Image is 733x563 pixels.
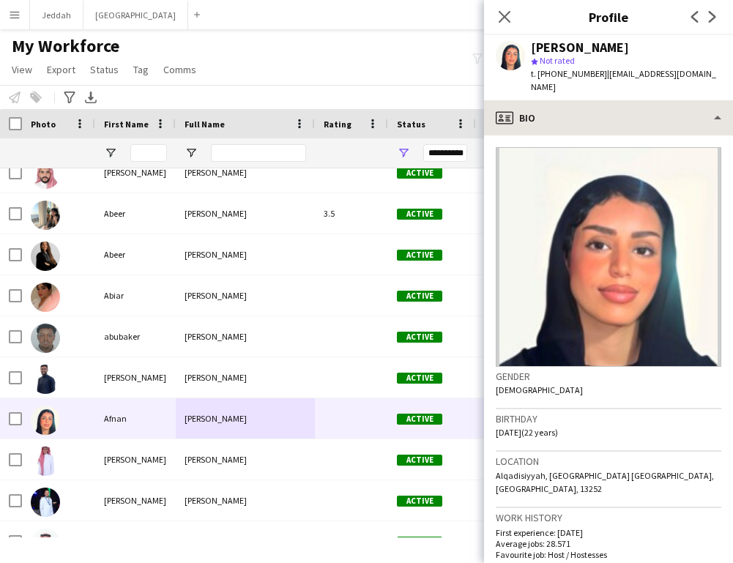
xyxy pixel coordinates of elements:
[84,60,124,79] a: Status
[31,365,60,394] img: Adnan Jabr
[12,63,32,76] span: View
[496,427,558,438] span: [DATE] (22 years)
[61,89,78,106] app-action-btn: Advanced filters
[397,168,442,179] span: Active
[476,193,564,234] div: Tabuk
[496,455,721,468] h3: Location
[82,89,100,106] app-action-btn: Export XLSX
[484,100,733,135] div: Bio
[130,144,167,162] input: First Name Filter Input
[185,119,225,130] span: Full Name
[397,496,442,507] span: Active
[496,370,721,383] h3: Gender
[476,439,564,480] div: [GEOGRAPHIC_DATA]
[476,521,564,562] div: Jeddah
[104,119,149,130] span: First Name
[185,167,247,178] span: [PERSON_NAME]
[185,413,247,424] span: [PERSON_NAME]
[185,146,198,160] button: Open Filter Menu
[496,384,583,395] span: [DEMOGRAPHIC_DATA]
[31,488,60,517] img: Ahmed Aldayri
[496,549,721,560] p: Favourite job: Host / Hostesses
[95,316,176,357] div: abubaker
[324,119,351,130] span: Rating
[95,398,176,439] div: Afnan
[476,234,564,275] div: [GEOGRAPHIC_DATA]
[127,60,155,79] a: Tag
[397,146,410,160] button: Open Filter Menu
[476,480,564,521] div: Jeddah
[31,242,60,271] img: Abeer Alsayed
[157,60,202,79] a: Comms
[31,447,60,476] img: Ahmed Abuhlayel
[397,455,442,466] span: Active
[540,55,575,66] span: Not rated
[90,63,119,76] span: Status
[496,511,721,524] h3: Work history
[476,275,564,316] div: [GEOGRAPHIC_DATA]
[315,193,388,234] div: 3.5
[95,439,176,480] div: [PERSON_NAME]
[496,538,721,549] p: Average jobs: 28.571
[496,527,721,538] p: First experience: [DATE]
[496,412,721,425] h3: Birthday
[83,1,188,29] button: [GEOGRAPHIC_DATA]
[31,529,60,558] img: Ahmed Alghamdi
[496,147,721,367] img: Crew avatar or photo
[397,414,442,425] span: Active
[31,160,60,189] img: Abdurahman Alhayaan
[47,63,75,76] span: Export
[476,316,564,357] div: Jeddah
[476,398,564,439] div: [GEOGRAPHIC_DATA]
[185,536,247,547] span: [PERSON_NAME]
[185,249,247,260] span: [PERSON_NAME]
[95,234,176,275] div: Abeer
[31,201,60,230] img: Abeer Albalawi
[496,470,714,494] span: Alqadisiyyah, [GEOGRAPHIC_DATA] [GEOGRAPHIC_DATA], [GEOGRAPHIC_DATA], 13252
[31,283,60,312] img: Abiar Alshikh
[95,357,176,398] div: [PERSON_NAME]
[31,119,56,130] span: Photo
[397,332,442,343] span: Active
[531,41,629,54] div: [PERSON_NAME]
[185,290,247,301] span: [PERSON_NAME]
[185,208,247,219] span: [PERSON_NAME]
[397,537,442,548] span: Active
[531,68,716,92] span: | [EMAIL_ADDRESS][DOMAIN_NAME]
[12,35,119,57] span: My Workforce
[163,63,196,76] span: Comms
[133,63,149,76] span: Tag
[95,480,176,521] div: [PERSON_NAME]
[185,495,247,506] span: [PERSON_NAME]
[30,1,83,29] button: Jeddah
[397,119,425,130] span: Status
[185,372,247,383] span: [PERSON_NAME]
[41,60,81,79] a: Export
[484,7,733,26] h3: Profile
[95,275,176,316] div: Abiar
[397,250,442,261] span: Active
[397,373,442,384] span: Active
[95,521,176,562] div: [PERSON_NAME]
[31,324,60,353] img: abubaker omer
[211,144,306,162] input: Full Name Filter Input
[185,331,247,342] span: [PERSON_NAME]
[185,454,247,465] span: [PERSON_NAME]
[531,68,607,79] span: t. [PHONE_NUMBER]
[95,193,176,234] div: Abeer
[397,209,442,220] span: Active
[104,146,117,160] button: Open Filter Menu
[397,291,442,302] span: Active
[31,406,60,435] img: Afnan Saleh
[476,152,564,193] div: [GEOGRAPHIC_DATA]
[95,152,176,193] div: [PERSON_NAME]
[6,60,38,79] a: View
[476,357,564,398] div: Jeddah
